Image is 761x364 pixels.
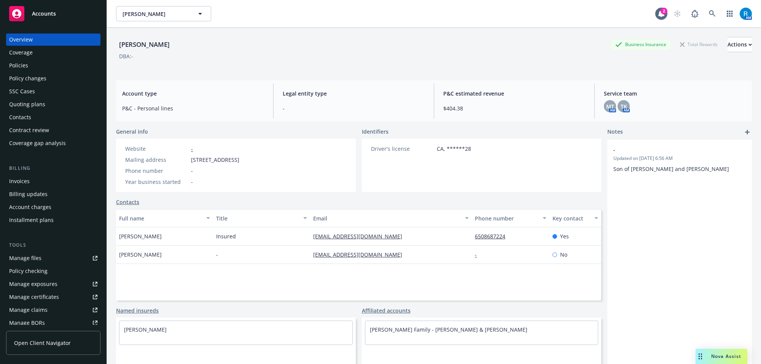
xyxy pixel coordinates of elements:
a: Contacts [116,198,139,206]
button: Title [213,209,310,227]
a: Affiliated accounts [362,307,411,315]
span: P&C - Personal lines [122,104,264,112]
span: TK [621,102,627,110]
span: Legal entity type [283,89,425,97]
a: add [743,128,752,137]
div: Billing updates [9,188,48,200]
span: No [560,251,567,259]
div: Year business started [125,178,188,186]
span: [PERSON_NAME] [119,232,162,240]
a: Start snowing [670,6,685,21]
div: Manage files [9,252,41,264]
button: Key contact [549,209,601,227]
a: - [191,145,193,152]
div: Tools [6,241,100,249]
div: Total Rewards [676,40,721,49]
span: $404.38 [443,104,585,112]
a: Contacts [6,111,100,123]
div: Title [216,214,299,222]
div: Drag to move [696,349,705,364]
div: Website [125,145,188,153]
a: Policies [6,59,100,72]
button: [PERSON_NAME] [116,6,211,21]
span: - [613,146,726,154]
a: Policy checking [6,265,100,277]
div: Installment plans [9,214,54,226]
div: Driver's license [371,145,434,153]
div: Coverage [9,46,33,59]
button: Full name [116,209,213,227]
span: P&C estimated revenue [443,89,585,97]
span: [STREET_ADDRESS] [191,156,239,164]
a: Switch app [722,6,737,21]
a: Manage BORs [6,317,100,329]
span: MT [606,102,614,110]
a: [EMAIL_ADDRESS][DOMAIN_NAME] [313,251,408,258]
span: Insured [216,232,236,240]
span: Account type [122,89,264,97]
div: Billing [6,164,100,172]
a: Billing updates [6,188,100,200]
div: Mailing address [125,156,188,164]
div: Contacts [9,111,31,123]
span: [PERSON_NAME] [123,10,188,18]
span: Nova Assist [711,353,741,359]
div: SSC Cases [9,85,35,97]
div: Manage BORs [9,317,45,329]
div: Policy changes [9,72,46,85]
button: Nova Assist [696,349,747,364]
button: Actions [728,37,752,52]
span: Accounts [32,11,56,17]
div: Coverage gap analysis [9,137,66,149]
div: -Updated on [DATE] 6:56 AMSon of [PERSON_NAME] and [PERSON_NAME] [607,140,752,179]
div: Policy checking [9,265,48,277]
a: Manage exposures [6,278,100,290]
a: [EMAIL_ADDRESS][DOMAIN_NAME] [313,233,408,240]
div: Full name [119,214,202,222]
a: Contract review [6,124,100,136]
button: Phone number [472,209,549,227]
div: Invoices [9,175,30,187]
a: SSC Cases [6,85,100,97]
span: Open Client Navigator [14,339,71,347]
img: photo [740,8,752,20]
a: Manage certificates [6,291,100,303]
div: Manage exposures [9,278,57,290]
a: Coverage gap analysis [6,137,100,149]
a: Report a Bug [687,6,702,21]
div: Business Insurance [611,40,670,49]
a: 6508687224 [475,233,511,240]
a: Search [705,6,720,21]
div: 2 [661,8,667,14]
a: Accounts [6,3,100,24]
div: Contract review [9,124,49,136]
a: Invoices [6,175,100,187]
a: Policy changes [6,72,100,85]
div: Phone number [125,167,188,175]
a: Account charges [6,201,100,213]
div: [PERSON_NAME] [116,40,173,49]
div: Account charges [9,201,51,213]
span: [PERSON_NAME] [119,251,162,259]
span: Service team [604,89,746,97]
span: - [191,178,193,186]
a: [PERSON_NAME] [124,326,167,333]
a: Quoting plans [6,98,100,110]
div: Key contact [552,214,590,222]
span: General info [116,128,148,136]
span: Updated on [DATE] 6:56 AM [613,155,746,162]
span: - [283,104,425,112]
a: Installment plans [6,214,100,226]
span: Son of [PERSON_NAME] and [PERSON_NAME] [613,165,729,172]
div: Overview [9,34,33,46]
span: Notes [607,128,623,137]
div: DBA: - [119,52,133,60]
a: Coverage [6,46,100,59]
span: - [216,251,218,259]
div: Phone number [475,214,538,222]
span: Yes [560,232,569,240]
div: Quoting plans [9,98,45,110]
a: Manage claims [6,304,100,316]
